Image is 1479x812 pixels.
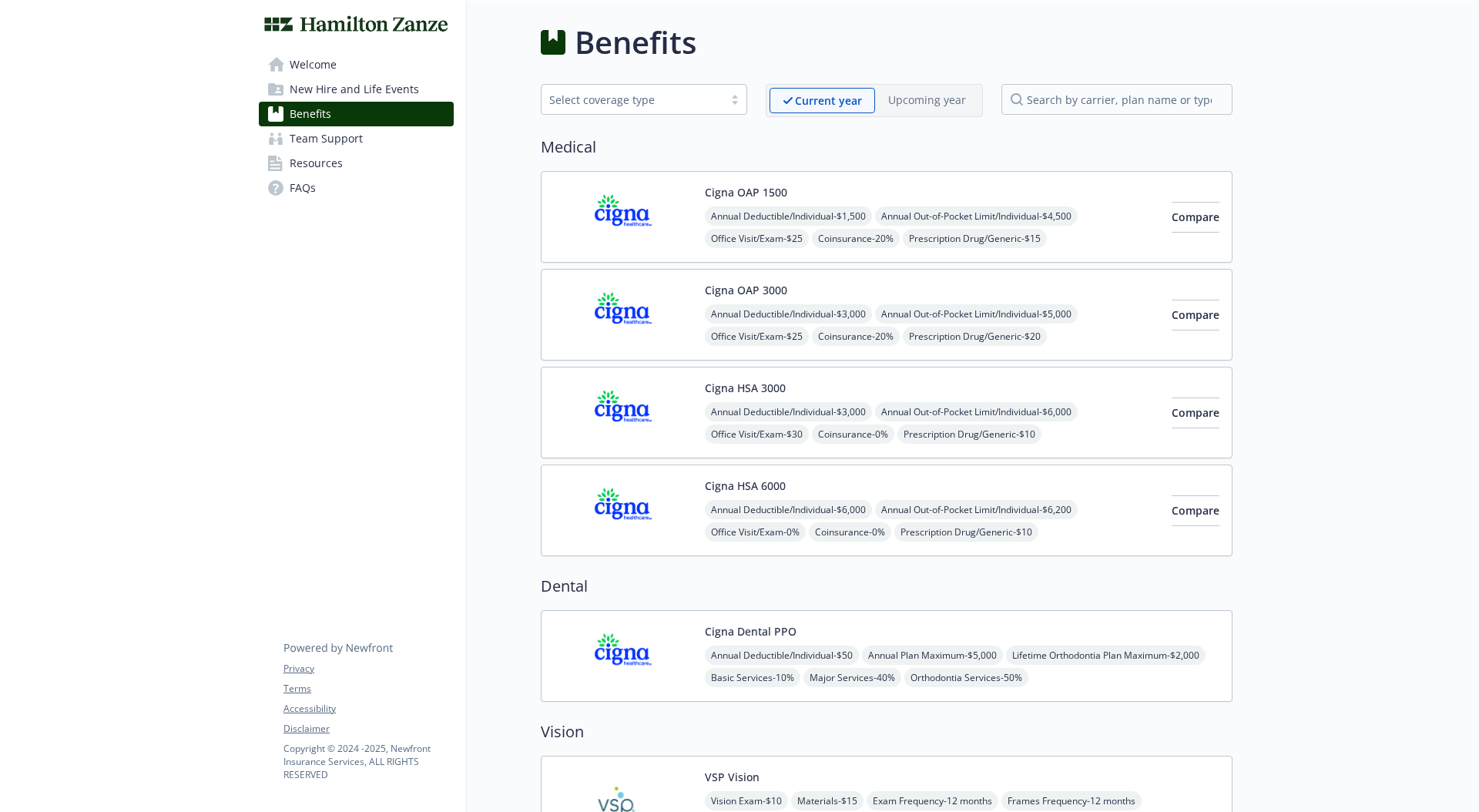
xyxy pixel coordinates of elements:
[903,229,1047,248] span: Prescription Drug/Generic - $15
[283,682,453,696] a: Terms
[812,229,900,248] span: Coinsurance - 20%
[283,742,453,781] p: Copyright © 2024 - 2025 , Newfront Insurance Services, ALL RIGHTS RESERVED
[705,206,872,226] span: Annual Deductible/Individual - $1,500
[705,500,872,519] span: Annual Deductible/Individual - $6,000
[259,151,454,176] a: Resources
[705,623,797,639] button: Cigna Dental PPO
[290,77,419,102] span: New Hire and Life Events
[290,102,331,126] span: Benefits
[1172,398,1219,428] button: Compare
[549,92,716,108] div: Select coverage type
[705,668,800,687] span: Basic Services - 10%
[705,478,786,494] button: Cigna HSA 6000
[875,88,979,113] span: Upcoming year
[1172,495,1219,526] button: Compare
[875,304,1078,324] span: Annual Out-of-Pocket Limit/Individual - $5,000
[575,19,696,65] h1: Benefits
[1172,405,1219,420] span: Compare
[875,402,1078,421] span: Annual Out-of-Pocket Limit/Individual - $6,000
[1172,210,1219,224] span: Compare
[259,52,454,77] a: Welcome
[803,668,901,687] span: Major Services - 40%
[867,791,998,810] span: Exam Frequency - 12 months
[283,722,453,736] a: Disclaimer
[554,380,693,445] img: CIGNA carrier logo
[903,327,1047,346] span: Prescription Drug/Generic - $20
[705,380,786,396] button: Cigna HSA 3000
[290,151,343,176] span: Resources
[875,500,1078,519] span: Annual Out-of-Pocket Limit/Individual - $6,200
[259,102,454,126] a: Benefits
[904,668,1028,687] span: Orthodontia Services - 50%
[888,92,966,108] p: Upcoming year
[705,646,859,665] span: Annual Deductible/Individual - $50
[705,184,787,200] button: Cigna OAP 1500
[705,769,760,785] button: VSP Vision
[705,791,788,810] span: Vision Exam - $10
[812,327,900,346] span: Coinsurance - 20%
[290,126,363,151] span: Team Support
[705,229,809,248] span: Office Visit/Exam - $25
[1172,202,1219,233] button: Compare
[290,176,316,200] span: FAQs
[812,424,894,444] span: Coinsurance - 0%
[554,184,693,250] img: CIGNA carrier logo
[809,522,891,542] span: Coinsurance - 0%
[541,136,1232,159] h2: Medical
[554,282,693,347] img: CIGNA carrier logo
[705,402,872,421] span: Annual Deductible/Individual - $3,000
[259,176,454,200] a: FAQs
[541,575,1232,598] h2: Dental
[1172,503,1219,518] span: Compare
[1172,307,1219,322] span: Compare
[290,52,337,77] span: Welcome
[705,304,872,324] span: Annual Deductible/Individual - $3,000
[705,327,809,346] span: Office Visit/Exam - $25
[259,77,454,102] a: New Hire and Life Events
[894,522,1038,542] span: Prescription Drug/Generic - $10
[283,662,453,676] a: Privacy
[1001,84,1232,115] input: search by carrier, plan name or type
[705,282,787,298] button: Cigna OAP 3000
[705,424,809,444] span: Office Visit/Exam - $30
[791,791,864,810] span: Materials - $15
[541,720,1232,743] h2: Vision
[862,646,1003,665] span: Annual Plan Maximum - $5,000
[705,522,806,542] span: Office Visit/Exam - 0%
[554,478,693,543] img: CIGNA carrier logo
[795,92,862,109] p: Current year
[1006,646,1206,665] span: Lifetime Orthodontia Plan Maximum - $2,000
[1172,300,1219,331] button: Compare
[283,702,453,716] a: Accessibility
[554,623,693,689] img: CIGNA carrier logo
[897,424,1041,444] span: Prescription Drug/Generic - $10
[875,206,1078,226] span: Annual Out-of-Pocket Limit/Individual - $4,500
[1001,791,1142,810] span: Frames Frequency - 12 months
[259,126,454,151] a: Team Support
